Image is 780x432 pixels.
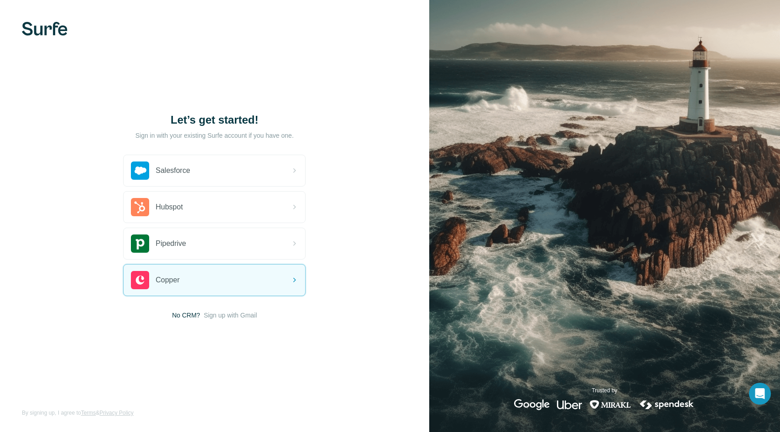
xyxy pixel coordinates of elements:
[99,410,134,416] a: Privacy Policy
[131,271,149,289] img: copper's logo
[172,311,200,320] span: No CRM?
[156,275,179,286] span: Copper
[131,161,149,180] img: salesforce's logo
[639,399,695,410] img: spendesk's logo
[135,131,294,140] p: Sign in with your existing Surfe account if you have one.
[557,399,582,410] img: uber's logo
[204,311,257,320] button: Sign up with Gmail
[156,238,186,249] span: Pipedrive
[131,198,149,216] img: hubspot's logo
[592,386,617,395] p: Trusted by
[514,399,550,410] img: google's logo
[131,234,149,253] img: pipedrive's logo
[156,202,183,213] span: Hubspot
[589,399,631,410] img: mirakl's logo
[156,165,190,176] span: Salesforce
[22,22,68,36] img: Surfe's logo
[81,410,96,416] a: Terms
[749,383,771,405] div: Open Intercom Messenger
[22,409,134,417] span: By signing up, I agree to &
[123,113,306,127] h1: Let’s get started!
